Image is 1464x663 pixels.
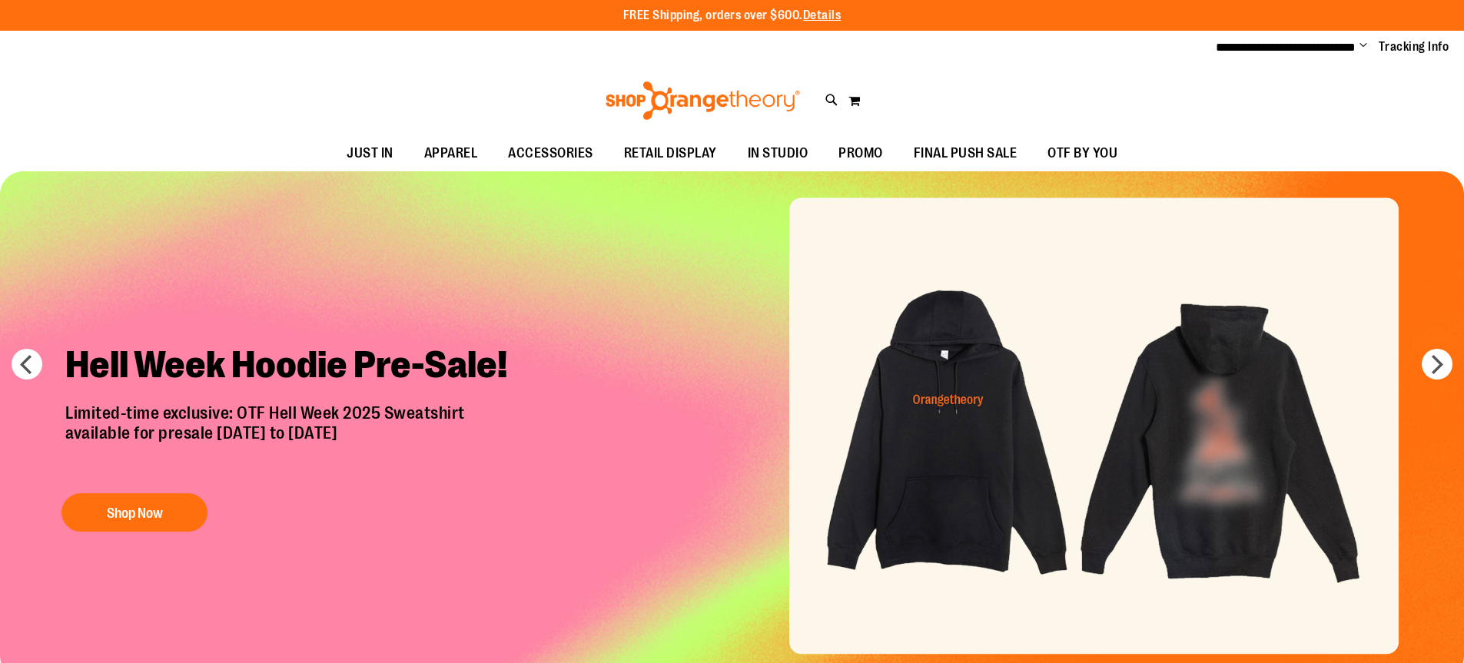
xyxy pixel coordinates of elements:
[1379,38,1449,55] a: Tracking Info
[347,136,393,171] span: JUST IN
[12,349,42,380] button: prev
[838,136,883,171] span: PROMO
[914,136,1017,171] span: FINAL PUSH SALE
[508,136,593,171] span: ACCESSORIES
[623,7,842,25] p: FREE Shipping, orders over $600.
[748,136,808,171] span: IN STUDIO
[54,330,534,403] h2: Hell Week Hoodie Pre-Sale!
[424,136,478,171] span: APPAREL
[54,330,534,540] a: Hell Week Hoodie Pre-Sale! Limited-time exclusive: OTF Hell Week 2025 Sweatshirtavailable for pre...
[603,81,802,120] img: Shop Orangetheory
[803,8,842,22] a: Details
[1422,349,1452,380] button: next
[624,136,717,171] span: RETAIL DISPLAY
[1359,39,1367,55] button: Account menu
[61,493,207,532] button: Shop Now
[1047,136,1117,171] span: OTF BY YOU
[54,403,534,479] p: Limited-time exclusive: OTF Hell Week 2025 Sweatshirt available for presale [DATE] to [DATE]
